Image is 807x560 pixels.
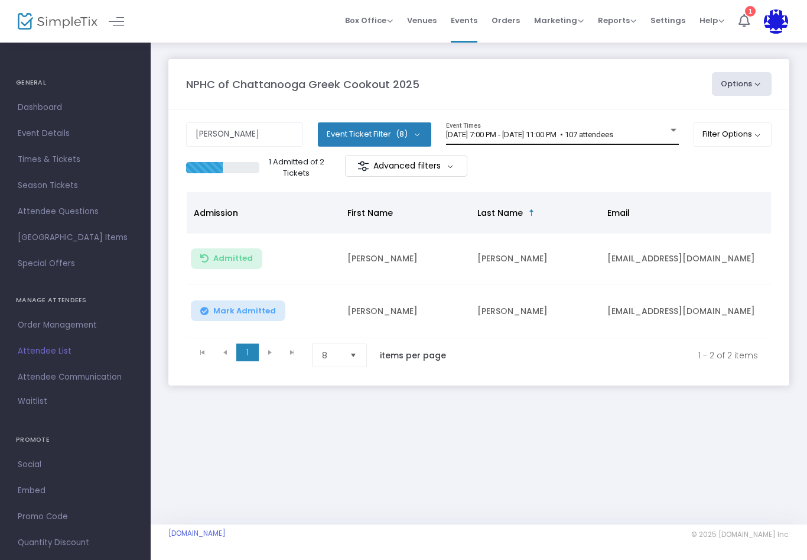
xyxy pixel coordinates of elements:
[16,71,135,95] h4: GENERAL
[347,207,393,219] span: First Name
[492,5,520,35] span: Orders
[322,349,340,361] span: 8
[18,483,133,499] span: Embed
[18,204,133,219] span: Attendee Questions
[694,122,772,146] button: Filter Options
[470,284,600,338] td: [PERSON_NAME]
[380,349,446,361] label: items per page
[18,344,133,359] span: Attendee List
[186,76,419,92] m-panel-title: NPHC of Chattanooga Greek Cookout 2025
[187,192,771,338] div: Data table
[168,529,226,538] a: [DOMAIN_NAME]
[18,509,133,525] span: Promo Code
[600,284,777,338] td: [EMAIL_ADDRESS][DOMAIN_NAME]
[345,344,362,367] button: Select
[186,122,303,147] input: Search by name, order number, email, ip address
[18,457,133,472] span: Social
[236,344,259,361] span: Page 1
[194,207,238,219] span: Admission
[451,5,477,35] span: Events
[18,126,133,141] span: Event Details
[213,306,276,316] span: Mark Admitted
[340,284,470,338] td: [PERSON_NAME]
[18,535,133,551] span: Quantity Discount
[18,152,133,167] span: Times & Tickets
[396,130,408,139] span: (8)
[18,318,133,333] span: Order Management
[745,6,756,17] div: 1
[18,256,133,271] span: Special Offers
[18,370,133,385] span: Attendee Communication
[340,234,470,284] td: [PERSON_NAME]
[213,254,253,263] span: Admitted
[191,300,285,321] button: Mark Admitted
[16,428,135,452] h4: PROMOTE
[18,230,133,245] span: [GEOGRAPHIC_DATA] Items
[471,344,758,367] kendo-pager-info: 1 - 2 of 2 items
[446,130,613,139] span: [DATE] 7:00 PM - [DATE] 11:00 PM • 107 attendees
[691,530,789,539] span: © 2025 [DOMAIN_NAME] Inc.
[650,5,685,35] span: Settings
[598,15,636,26] span: Reports
[477,207,523,219] span: Last Name
[16,289,135,312] h4: MANAGE ATTENDEES
[470,234,600,284] td: [PERSON_NAME]
[534,15,584,26] span: Marketing
[527,208,536,218] span: Sortable
[699,15,724,26] span: Help
[191,248,262,269] button: Admitted
[600,234,777,284] td: [EMAIL_ADDRESS][DOMAIN_NAME]
[318,122,431,146] button: Event Ticket Filter(8)
[345,155,467,177] m-button: Advanced filters
[712,72,772,96] button: Options
[607,207,630,219] span: Email
[264,156,329,179] p: 1 Admitted of 2 Tickets
[18,178,133,193] span: Season Tickets
[357,160,369,172] img: filter
[345,15,393,26] span: Box Office
[407,5,437,35] span: Venues
[18,100,133,115] span: Dashboard
[18,396,47,407] span: Waitlist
